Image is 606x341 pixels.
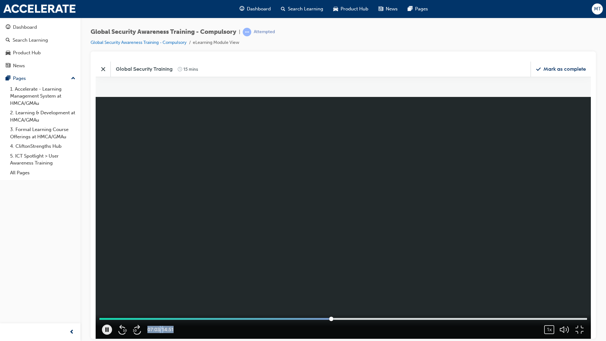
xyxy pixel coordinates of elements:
[6,76,10,81] span: pages-icon
[6,63,10,69] span: news-icon
[243,28,251,36] span: learningRecordVerb_ATTEMPT-icon
[8,141,78,151] a: 4. CliftonStrengths Hub
[276,3,328,15] a: search-iconSearch Learning
[3,20,78,73] button: DashboardSearch LearningProduct HubNews
[3,60,78,72] a: News
[6,50,10,56] span: car-icon
[328,3,373,15] a: car-iconProduct Hub
[373,3,403,15] a: news-iconNews
[13,37,48,44] div: Search Learning
[288,5,323,13] span: Search Learning
[235,3,276,15] a: guage-iconDashboard
[13,49,41,57] div: Product Hub
[6,38,10,43] span: search-icon
[8,168,78,178] a: All Pages
[594,5,601,13] span: MT
[8,84,78,108] a: 1. Accelerate - Learning Management System at HMCA/GMAu
[8,151,78,168] a: 5. ICT Spotlight > User Awareness Training
[341,5,368,13] span: Product Hub
[449,264,459,272] button: toggle menu
[281,5,285,13] span: search-icon
[71,75,75,83] span: up-icon
[91,40,187,45] a: Global Security Awareness Training - Compulsory
[403,3,433,15] a: pages-iconPages
[415,5,428,13] span: Pages
[13,62,25,69] div: News
[3,73,78,84] button: Pages
[592,3,603,15] button: MT
[91,28,236,36] span: Global Security Awareness Training - Compulsory
[3,21,78,33] a: Dashboard
[193,39,239,46] li: eLearning Module View
[333,5,338,13] span: car-icon
[8,125,78,141] a: 3. Formal Learning Course Offerings at HMCA/GMAu
[386,5,398,13] span: News
[6,25,10,30] span: guage-icon
[52,265,258,272] div: /
[240,5,244,13] span: guage-icon
[3,47,78,59] a: Product Hub
[239,28,240,36] span: |
[13,24,37,31] div: Dashboard
[254,29,275,35] div: Attempted
[52,265,64,272] span: 07:03
[3,4,76,13] img: accelerate-hmca
[408,5,413,13] span: pages-icon
[378,5,383,13] span: news-icon
[69,328,74,336] span: prev-icon
[8,108,78,125] a: 2. Learning & Development at HMCA/GMAu
[66,265,78,272] span: 14:51
[13,75,26,82] div: Pages
[247,5,271,13] span: Dashboard
[3,34,78,46] a: Search Learning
